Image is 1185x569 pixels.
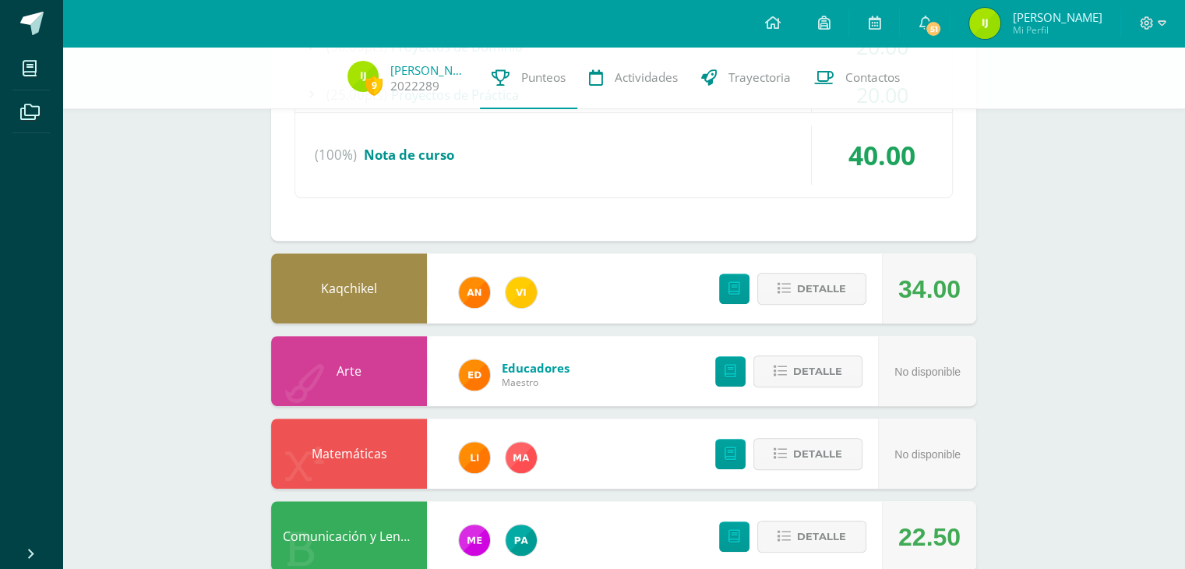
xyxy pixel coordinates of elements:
[315,125,357,185] span: (100%)
[753,355,862,387] button: Detalle
[925,20,942,37] span: 51
[797,274,846,303] span: Detalle
[894,366,961,378] span: No disponible
[459,442,490,473] img: d78b0415a9069934bf99e685b082ed4f.png
[390,78,439,94] a: 2022289
[845,69,900,86] span: Contactos
[390,62,468,78] a: [PERSON_NAME]
[459,277,490,308] img: fc6731ddebfef4a76f049f6e852e62c4.png
[364,146,454,164] span: Nota de curso
[802,47,912,109] a: Contactos
[577,47,689,109] a: Actividades
[459,359,490,391] img: ed927125212876238b0630303cb5fd71.png
[271,336,427,406] div: Arte
[480,47,577,109] a: Punteos
[728,69,791,86] span: Trayectoria
[793,440,842,468] span: Detalle
[502,376,570,389] span: Maestro
[898,254,961,324] div: 34.00
[506,442,537,473] img: 777e29c093aa31b4e16d68b2ed8a8a42.png
[1012,23,1102,37] span: Mi Perfil
[347,61,379,92] img: a88ca787290b190733949a1566f738b8.png
[757,273,866,305] button: Detalle
[506,525,537,556] img: 53dbe22d98c82c2b31f74347440a2e81.png
[797,522,846,551] span: Detalle
[894,448,961,461] span: No disponible
[271,253,427,323] div: Kaqchikel
[753,438,862,470] button: Detalle
[521,69,566,86] span: Punteos
[1012,9,1102,25] span: [PERSON_NAME]
[271,419,427,489] div: Matemáticas
[506,277,537,308] img: f428c1eda9873657749a26557ec094a8.png
[502,360,570,376] a: Educadores
[365,76,383,95] span: 9
[459,525,490,556] img: 498c526042e7dcf1c615ebb741a80315.png
[689,47,802,109] a: Trayectoria
[812,125,952,185] div: 40.00
[757,521,866,553] button: Detalle
[969,8,1000,39] img: a88ca787290b190733949a1566f738b8.png
[793,357,842,386] span: Detalle
[615,69,678,86] span: Actividades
